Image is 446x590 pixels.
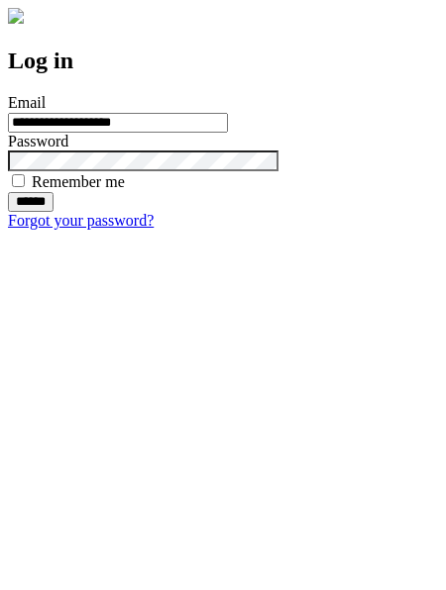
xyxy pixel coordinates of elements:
a: Forgot your password? [8,212,154,229]
label: Password [8,133,68,149]
label: Remember me [32,173,125,190]
h2: Log in [8,48,438,74]
label: Email [8,94,46,111]
img: logo-4e3dc11c47720685a147b03b5a06dd966a58ff35d612b21f08c02c0306f2b779.png [8,8,24,24]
